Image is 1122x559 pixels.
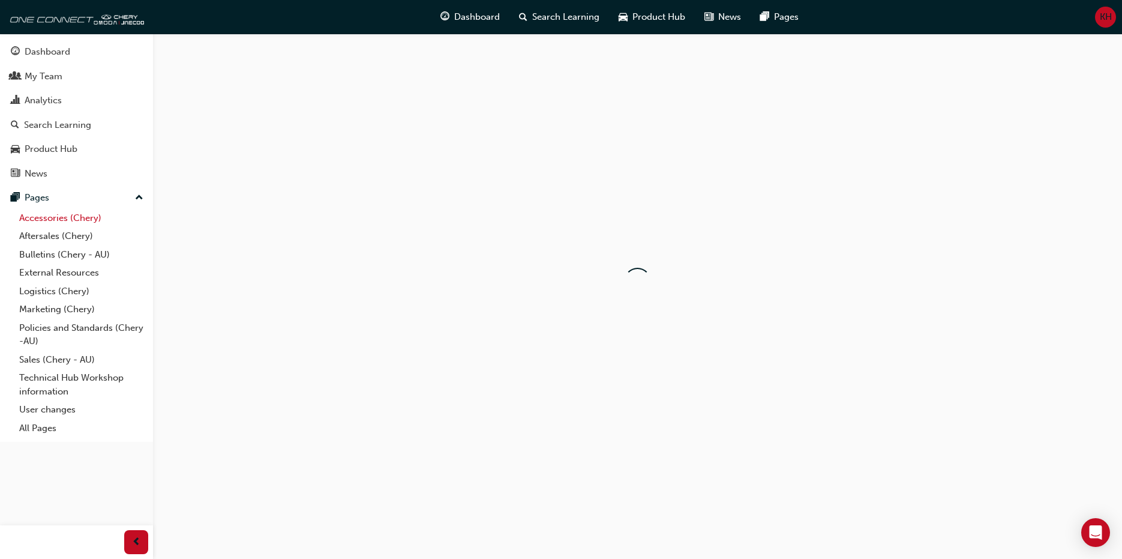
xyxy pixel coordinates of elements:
[14,369,148,400] a: Technical Hub Workshop information
[25,70,62,83] div: My Team
[25,45,70,59] div: Dashboard
[519,10,527,25] span: search-icon
[1100,10,1112,24] span: KH
[11,47,20,58] span: guage-icon
[11,120,19,131] span: search-icon
[14,282,148,301] a: Logistics (Chery)
[5,65,148,88] a: My Team
[5,114,148,136] a: Search Learning
[5,187,148,209] button: Pages
[25,142,77,156] div: Product Hub
[6,5,144,29] img: oneconnect
[509,5,609,29] a: search-iconSearch Learning
[135,190,143,206] span: up-icon
[14,419,148,438] a: All Pages
[5,38,148,187] button: DashboardMy TeamAnalyticsSearch LearningProduct HubNews
[1081,518,1110,547] div: Open Intercom Messenger
[25,94,62,107] div: Analytics
[532,10,599,24] span: Search Learning
[14,227,148,246] a: Aftersales (Chery)
[619,10,628,25] span: car-icon
[14,246,148,264] a: Bulletins (Chery - AU)
[5,41,148,63] a: Dashboard
[11,71,20,82] span: people-icon
[704,10,713,25] span: news-icon
[14,264,148,282] a: External Resources
[609,5,695,29] a: car-iconProduct Hub
[25,167,47,181] div: News
[11,95,20,106] span: chart-icon
[24,118,91,132] div: Search Learning
[132,535,141,550] span: prev-icon
[5,89,148,112] a: Analytics
[695,5,751,29] a: news-iconNews
[632,10,685,24] span: Product Hub
[14,351,148,369] a: Sales (Chery - AU)
[431,5,509,29] a: guage-iconDashboard
[11,169,20,180] span: news-icon
[760,10,769,25] span: pages-icon
[751,5,808,29] a: pages-iconPages
[14,300,148,319] a: Marketing (Chery)
[1095,7,1116,28] button: KH
[440,10,449,25] span: guage-icon
[14,319,148,351] a: Policies and Standards (Chery -AU)
[5,163,148,185] a: News
[454,10,500,24] span: Dashboard
[11,144,20,155] span: car-icon
[25,191,49,205] div: Pages
[718,10,741,24] span: News
[11,193,20,204] span: pages-icon
[14,209,148,228] a: Accessories (Chery)
[774,10,799,24] span: Pages
[14,400,148,419] a: User changes
[5,138,148,160] a: Product Hub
